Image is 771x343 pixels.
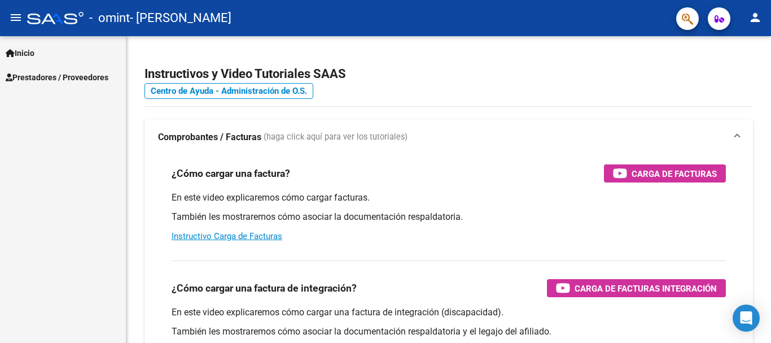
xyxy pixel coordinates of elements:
span: Carga de Facturas [632,167,717,181]
div: Open Intercom Messenger [733,305,760,332]
span: Prestadores / Proveedores [6,71,108,84]
span: - omint [89,6,130,31]
a: Centro de Ayuda - Administración de O.S. [144,83,313,99]
button: Carga de Facturas [604,164,726,183]
p: También les mostraremos cómo asociar la documentación respaldatoria y el legajo del afiliado. [172,325,726,338]
mat-expansion-panel-header: Comprobantes / Facturas (haga click aquí para ver los tutoriales) [144,119,753,155]
span: Carga de Facturas Integración [575,281,717,296]
button: Carga de Facturas Integración [547,279,726,297]
h3: ¿Cómo cargar una factura de integración? [172,280,357,296]
a: Instructivo Carga de Facturas [172,231,282,241]
span: - [PERSON_NAME] [130,6,231,31]
strong: Comprobantes / Facturas [158,131,261,144]
p: En este video explicaremos cómo cargar facturas. [172,192,726,204]
h2: Instructivos y Video Tutoriales SAAS [144,63,753,85]
p: En este video explicaremos cómo cargar una factura de integración (discapacidad). [172,306,726,319]
mat-icon: person [748,11,762,24]
p: También les mostraremos cómo asociar la documentación respaldatoria. [172,211,726,223]
h3: ¿Cómo cargar una factura? [172,166,290,181]
mat-icon: menu [9,11,23,24]
span: Inicio [6,47,34,59]
span: (haga click aquí para ver los tutoriales) [264,131,408,144]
